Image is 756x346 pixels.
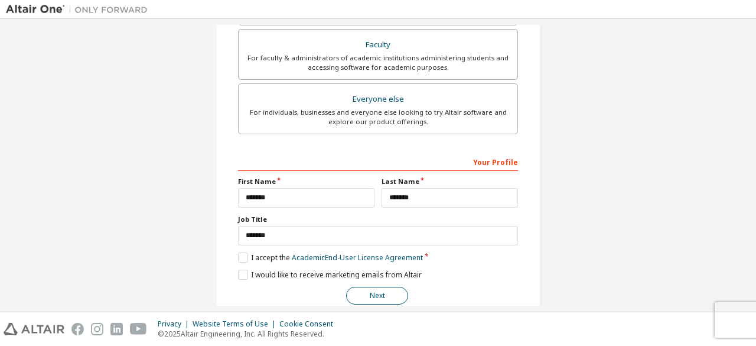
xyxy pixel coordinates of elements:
[71,323,84,335] img: facebook.svg
[158,329,340,339] p: © 2025 Altair Engineering, Inc. All Rights Reserved.
[246,53,510,72] div: For faculty & administrators of academic institutions administering students and accessing softwa...
[292,253,423,263] a: Academic End-User License Agreement
[4,323,64,335] img: altair_logo.svg
[158,319,193,329] div: Privacy
[238,177,374,186] label: First Name
[6,4,154,15] img: Altair One
[110,323,123,335] img: linkedin.svg
[91,323,103,335] img: instagram.svg
[238,215,518,224] label: Job Title
[246,91,510,108] div: Everyone else
[238,253,423,263] label: I accept the
[238,270,422,280] label: I would like to receive marketing emails from Altair
[346,287,408,305] button: Next
[193,319,279,329] div: Website Terms of Use
[238,152,518,171] div: Your Profile
[382,177,518,186] label: Last Name
[246,108,510,127] div: For individuals, businesses and everyone else looking to try Altair software and explore our prod...
[246,37,510,53] div: Faculty
[279,319,340,329] div: Cookie Consent
[130,323,147,335] img: youtube.svg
